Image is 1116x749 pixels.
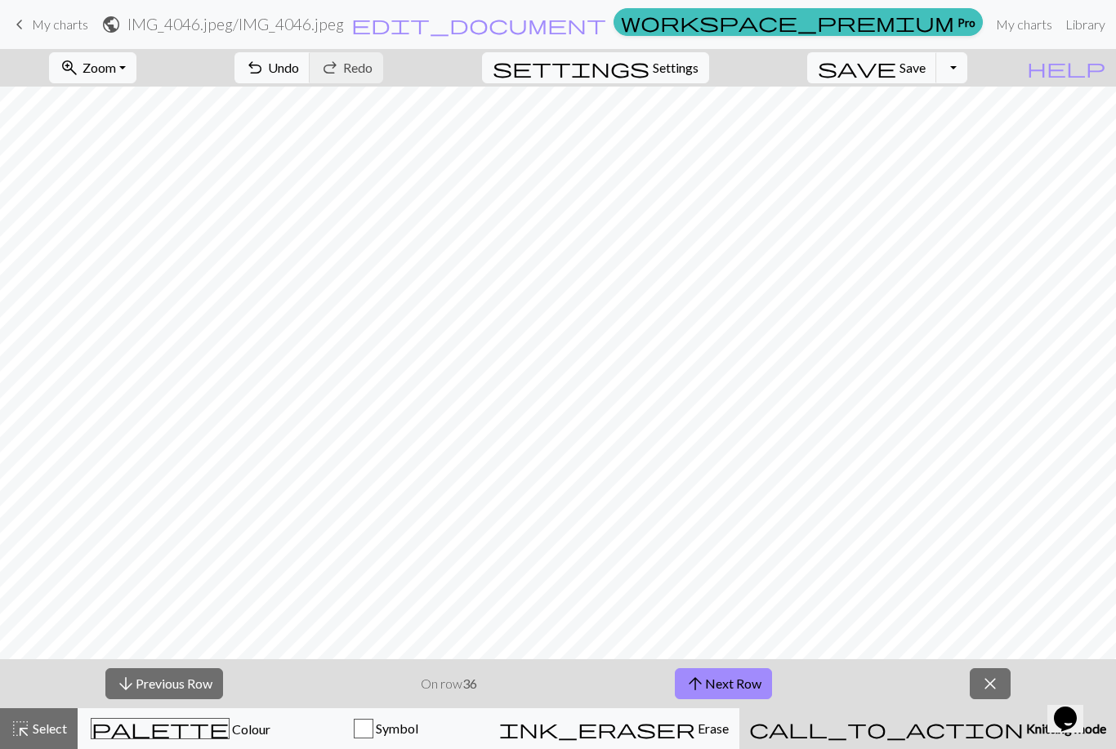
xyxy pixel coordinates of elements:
span: call_to_action [749,717,1024,740]
button: Undo [234,52,310,83]
span: My charts [32,16,88,32]
span: ink_eraser [499,717,695,740]
span: Knitting mode [1024,720,1106,736]
span: help [1027,56,1105,79]
span: keyboard_arrow_left [10,13,29,36]
button: SettingsSettings [482,52,709,83]
span: palette [92,717,229,740]
button: Save [807,52,937,83]
span: undo [245,56,265,79]
iframe: chat widget [1047,684,1100,733]
button: Colour [78,708,283,749]
span: highlight_alt [11,717,30,740]
span: workspace_premium [621,11,954,33]
span: public [101,13,121,36]
span: Colour [230,721,270,737]
span: Save [899,60,926,75]
span: Zoom [83,60,116,75]
span: arrow_upward [685,672,705,695]
a: My charts [989,8,1059,41]
button: Previous Row [105,668,223,699]
span: Settings [653,58,699,78]
span: Symbol [373,720,418,736]
button: Erase [489,708,739,749]
span: arrow_downward [116,672,136,695]
button: Zoom [49,52,136,83]
i: Settings [493,58,650,78]
a: My charts [10,11,88,38]
h2: IMG_4046.jpeg / IMG_4046.jpeg [127,15,344,33]
p: On row [421,674,477,693]
span: settings [493,56,650,79]
span: Erase [695,720,729,736]
button: Symbol [283,708,489,749]
button: Next Row [675,668,772,699]
span: close [980,672,1000,695]
span: save [818,56,896,79]
span: zoom_in [60,56,79,79]
button: Knitting mode [739,708,1116,749]
span: Undo [268,60,299,75]
strong: 36 [462,675,477,691]
a: Library [1059,8,1112,41]
span: Select [30,720,67,736]
a: Pro [614,8,983,36]
span: edit_document [351,13,606,36]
